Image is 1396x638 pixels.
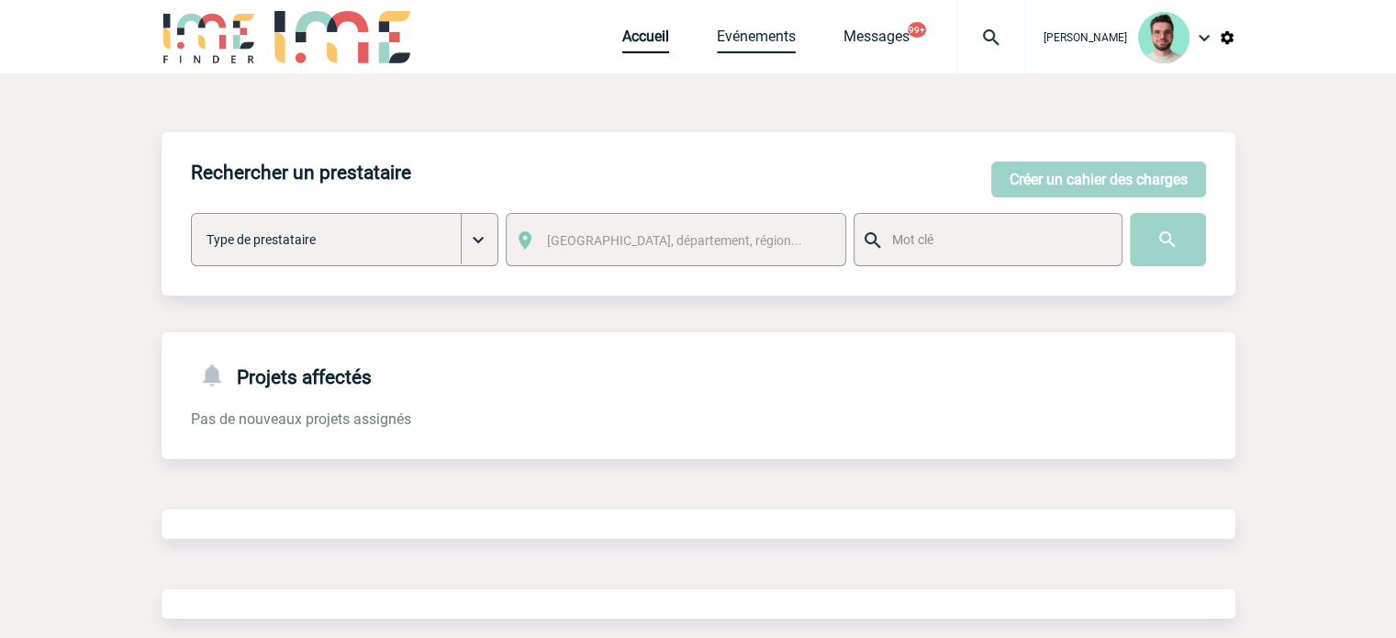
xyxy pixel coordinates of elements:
[191,410,411,428] span: Pas de nouveaux projets assignés
[191,162,411,184] h4: Rechercher un prestataire
[547,233,802,248] span: [GEOGRAPHIC_DATA], département, région...
[1138,12,1189,63] img: 121547-2.png
[843,28,910,53] a: Messages
[198,362,237,388] img: notifications-24-px-g.png
[1130,213,1206,266] input: Submit
[888,228,1105,252] input: Mot clé
[162,11,257,63] img: IME-Finder
[622,28,669,53] a: Accueil
[191,362,372,388] h4: Projets affectés
[908,22,926,38] button: 99+
[1044,31,1127,44] span: [PERSON_NAME]
[717,28,796,53] a: Evénements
